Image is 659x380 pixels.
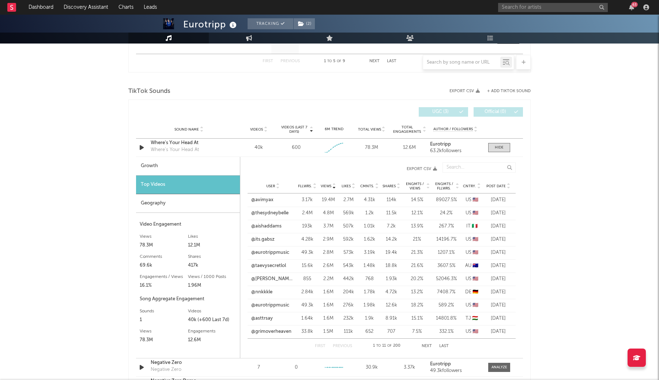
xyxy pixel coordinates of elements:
div: 24.2 % [433,210,459,217]
div: 40k (+600 Last 7d) [188,316,236,324]
span: 🇺🇸 [472,329,478,334]
span: Cntry. [463,184,476,188]
div: Where's Your Head At [151,139,227,147]
div: Top Videos [136,176,240,194]
div: 1.48k [360,262,379,270]
strong: Eurotripp [430,142,451,147]
div: 78.3M [140,241,188,250]
div: Sounds [140,307,188,316]
div: 1.6M [320,302,336,309]
input: Search... [443,162,516,173]
div: 78.3M [140,336,188,345]
a: @eurotrippmusic [251,249,289,256]
span: Post Date [486,184,506,188]
span: to [376,344,381,347]
div: [DATE] [485,210,512,217]
span: Official ( 0 ) [478,110,512,114]
div: 14196.7 % [433,236,459,243]
div: 3.19k [360,249,379,256]
div: 0 [295,364,298,371]
div: 7.5 % [404,328,430,335]
div: 1.62k [360,236,379,243]
button: 63 [629,4,634,10]
div: 543k [340,262,357,270]
div: 14.2k [382,236,400,243]
div: 12.6M [392,144,426,151]
div: 8.91k [382,315,400,322]
span: Videos (last 7 days) [279,125,309,134]
span: 🇺🇸 [472,250,478,255]
span: Views [321,184,331,188]
span: Likes [342,184,351,188]
div: US [463,249,481,256]
span: Videos [250,127,263,132]
span: Cmnts. [360,184,374,188]
div: 1.98k [360,302,379,309]
div: [DATE] [485,262,512,270]
span: Shares [383,184,396,188]
div: 4.72k [382,289,400,296]
div: 15.1 % [404,315,430,322]
div: Videos [188,307,236,316]
div: [DATE] [485,302,512,309]
div: US [463,210,481,217]
div: Growth [136,157,240,176]
div: 7.2k [382,223,400,230]
button: (2) [294,18,315,29]
button: UGC(3) [419,107,468,117]
a: @[PERSON_NAME].says [251,275,294,283]
div: 1.96M [188,281,236,290]
input: Search for artists [498,3,608,12]
div: 15.6k [298,262,316,270]
div: 69.6k [140,261,188,270]
div: 19.4M [320,196,336,204]
div: Views [140,327,188,336]
span: TikTok Sounds [128,87,170,96]
span: 🇺🇸 [472,276,478,281]
div: [DATE] [485,315,512,322]
span: of [387,344,392,347]
div: 707 [382,328,400,335]
div: 63 [631,2,638,7]
div: US [463,196,481,204]
div: AU [463,262,481,270]
div: IT [463,223,481,230]
div: 18.2 % [404,302,430,309]
a: Eurotripp [430,362,481,367]
span: 🇺🇸 [472,237,478,242]
span: 🇺🇸 [472,197,478,202]
div: Where's Your Head At [151,146,199,154]
span: Sound Name [174,127,199,132]
div: 21.3 % [404,249,430,256]
button: + Add TikTok Sound [487,89,531,93]
span: 🇩🇪 [472,290,478,294]
a: @avimyax [251,196,274,204]
div: 21.6 % [404,262,430,270]
a: Negative Zero [151,359,227,366]
div: 1.9k [360,315,379,322]
div: 13.9 % [404,223,430,230]
div: [DATE] [485,236,512,243]
button: Last [439,344,449,348]
div: TJ [463,315,481,322]
div: 52046.3 % [433,275,459,283]
div: 600 [292,144,301,151]
div: 19.4k [382,249,400,256]
div: 49.3k followers [430,368,481,373]
div: 1 11 200 [367,342,407,350]
div: US [463,275,481,283]
div: 2.4M [298,210,316,217]
div: 4.31k [360,196,379,204]
a: @grimoverheaven [251,328,291,335]
div: 63.2k followers [430,148,481,154]
div: Shares [188,252,236,261]
div: 11.5k [382,210,400,217]
span: 🇺🇸 [472,211,478,215]
div: [DATE] [485,249,512,256]
div: 4.28k [298,236,316,243]
div: US [463,328,481,335]
span: Fllwrs. [298,184,312,188]
a: @eurotrippmusic [251,302,289,309]
div: 1.6M [320,289,336,296]
span: Engmts / Fllwrs. [433,182,455,191]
